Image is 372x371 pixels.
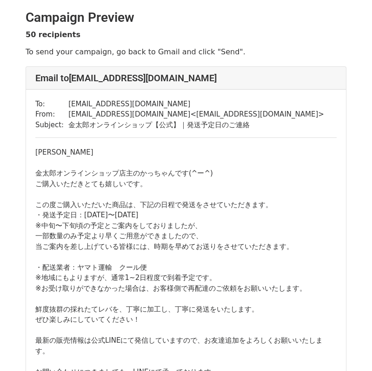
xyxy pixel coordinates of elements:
[26,30,80,39] strong: 50 recipients
[68,109,324,120] td: [EMAIL_ADDRESS][DOMAIN_NAME] < [EMAIL_ADDRESS][DOMAIN_NAME] >
[35,72,337,84] h4: Email to [EMAIL_ADDRESS][DOMAIN_NAME]
[26,47,346,57] p: To send your campaign, go back to Gmail and click "Send".
[35,120,68,130] td: Subject:
[68,120,324,130] td: 金太郎オンラインショップ【公式】｜発送予定日のご連絡
[35,231,337,241] div: 一部数量のみ予定より早くご用意ができましたので、
[35,147,337,231] div: [PERSON_NAME] 金太郎オンラインショップ店主のかっちゃんです(^ー^) ご購入いただきとても嬉しいです。 この度ご購入いただいた商品は、下記の日程で発送をさせていただきます。 ・発送...
[35,99,68,110] td: To:
[68,99,324,110] td: [EMAIL_ADDRESS][DOMAIN_NAME]
[26,10,346,26] h2: Campaign Preview
[35,109,68,120] td: From:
